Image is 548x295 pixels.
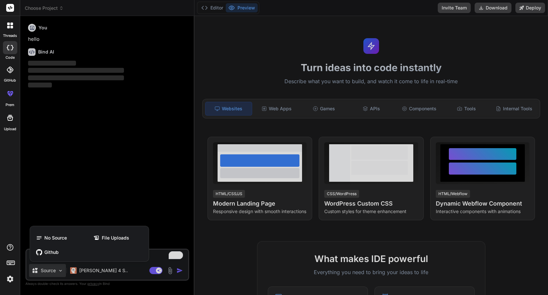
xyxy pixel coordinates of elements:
span: File Uploads [102,235,129,241]
span: Github [44,249,59,256]
img: settings [5,273,16,285]
label: Upload [4,126,16,132]
label: prem [6,102,14,108]
label: threads [3,33,17,39]
span: No Source [44,235,67,241]
label: code [6,55,15,60]
label: GitHub [4,78,16,83]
